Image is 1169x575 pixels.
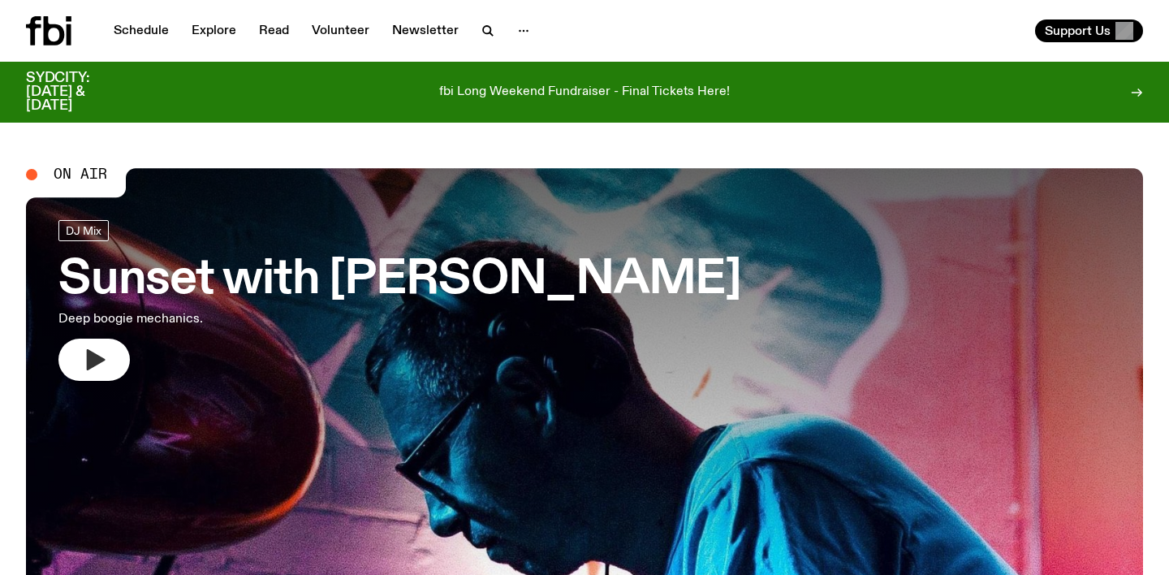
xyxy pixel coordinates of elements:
[439,85,730,100] p: fbi Long Weekend Fundraiser - Final Tickets Here!
[54,167,107,182] span: On Air
[1035,19,1143,42] button: Support Us
[58,257,741,303] h3: Sunset with [PERSON_NAME]
[58,220,109,241] a: DJ Mix
[382,19,468,42] a: Newsletter
[302,19,379,42] a: Volunteer
[66,225,101,237] span: DJ Mix
[182,19,246,42] a: Explore
[104,19,179,42] a: Schedule
[26,71,130,113] h3: SYDCITY: [DATE] & [DATE]
[58,309,474,329] p: Deep boogie mechanics.
[58,220,741,381] a: Sunset with [PERSON_NAME]Deep boogie mechanics.
[1045,24,1111,38] span: Support Us
[249,19,299,42] a: Read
